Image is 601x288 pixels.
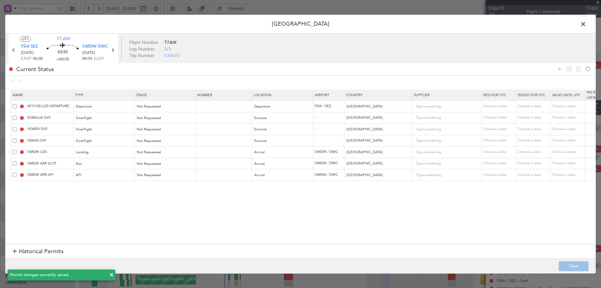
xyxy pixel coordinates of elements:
div: Choose a date [552,104,585,109]
div: Choose a date [518,104,550,109]
span: Req For Utc [483,93,506,97]
div: Choose a date [483,161,516,166]
span: Valid Until Utc [552,93,581,97]
div: Choose a date [483,172,516,178]
div: Choose a date [552,127,585,132]
div: Choose a date [552,172,585,178]
div: Choose a date [483,104,516,109]
div: Choose a date [552,149,585,155]
div: Choose a date [552,138,585,144]
div: Choose a date [518,172,550,178]
div: Choose a date [518,161,550,166]
div: Choose a date [518,115,550,121]
div: Choose a date [483,127,516,132]
div: Choose a date [552,161,585,166]
span: Issued For Utc [518,93,545,97]
div: Choose a date [483,115,516,121]
div: Choose a date [483,149,516,155]
div: Choose a date [518,127,550,132]
header: [GEOGRAPHIC_DATA] [5,15,596,34]
div: Choose a date [518,138,550,144]
div: Permit changes correctly saved. [10,272,106,278]
div: Choose a date [518,149,550,155]
div: Choose a date [483,138,516,144]
div: Choose a date [552,115,585,121]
